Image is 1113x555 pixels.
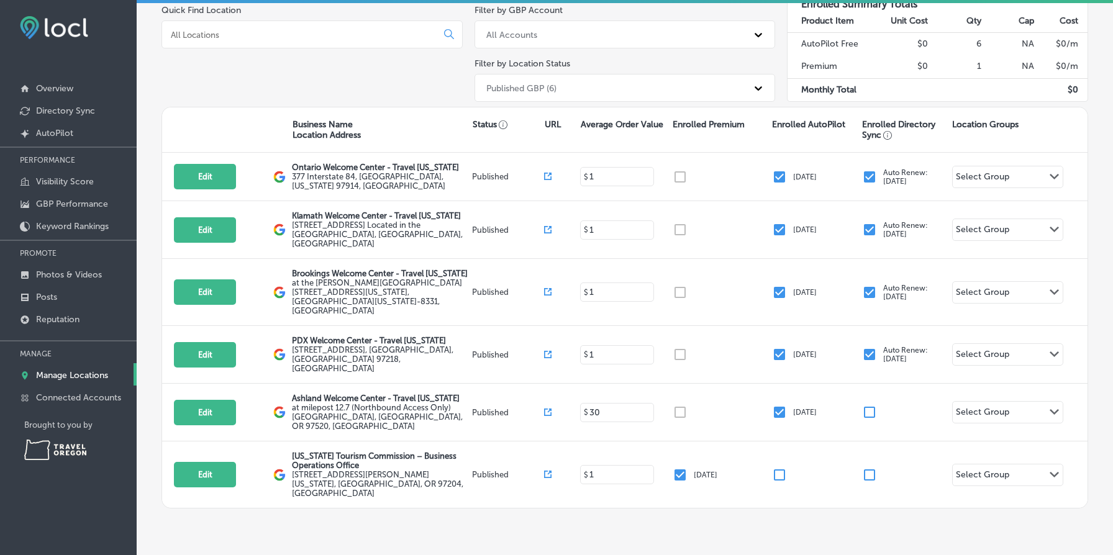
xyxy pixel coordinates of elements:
button: Edit [174,217,236,243]
label: Quick Find Location [161,5,241,16]
strong: Product Item [801,16,854,26]
p: Ontario Welcome Center - Travel [US_STATE] [292,163,469,172]
p: Business Name Location Address [293,119,361,140]
td: 1 [929,55,981,78]
p: Status [473,119,545,130]
p: Overview [36,83,73,94]
p: Enrolled Directory Sync [862,119,946,140]
td: $0 [876,55,929,78]
p: Published [472,287,544,297]
td: 6 [929,32,981,55]
p: Published [472,408,544,417]
p: Photos & Videos [36,269,102,280]
p: $ [584,350,588,359]
p: PDX Welcome Center - Travel [US_STATE] [292,336,469,345]
p: Enrolled Premium [673,119,745,130]
td: $ 0 /m [1035,32,1088,55]
td: $ 0 /m [1035,55,1088,78]
p: [DATE] [793,173,817,181]
p: Klamath Welcome Center - Travel [US_STATE] [292,211,469,220]
p: Auto Renew: [DATE] [883,221,928,238]
p: Manage Locations [36,370,108,381]
p: $ [584,288,588,297]
label: at milepost 12.7 (Northbound Access Only) [GEOGRAPHIC_DATA] , [GEOGRAPHIC_DATA], OR 97520, [GEOGR... [292,403,469,431]
p: Location Groups [952,119,1019,130]
p: Brought to you by [24,420,137,430]
td: NA [982,55,1035,78]
p: [DATE] [694,471,717,479]
p: $ [584,471,588,479]
p: Auto Renew: [DATE] [883,168,928,186]
p: Average Order Value [581,119,663,130]
label: [STREET_ADDRESS][PERSON_NAME][US_STATE] , [GEOGRAPHIC_DATA], OR 97204, [GEOGRAPHIC_DATA] [292,470,469,498]
img: logo [273,286,286,299]
label: at the [PERSON_NAME][GEOGRAPHIC_DATA] [STREET_ADDRESS][US_STATE] , [GEOGRAPHIC_DATA][US_STATE]-83... [292,278,469,315]
button: Edit [174,462,236,487]
p: $ [584,225,588,234]
div: Select Group [956,224,1009,238]
td: NA [982,32,1035,55]
img: logo [273,469,286,481]
p: GBP Performance [36,199,108,209]
p: Reputation [36,314,79,325]
label: Filter by GBP Account [475,5,563,16]
td: $ 0 [1035,78,1088,101]
th: Cap [982,10,1035,33]
p: Posts [36,292,57,302]
p: Enrolled AutoPilot [772,119,845,130]
th: Cost [1035,10,1088,33]
input: All Locations [170,29,434,40]
label: 377 Interstate 84 , [GEOGRAPHIC_DATA], [US_STATE] 97914, [GEOGRAPHIC_DATA] [292,172,469,191]
label: [STREET_ADDRESS] , [GEOGRAPHIC_DATA], [GEOGRAPHIC_DATA] 97218, [GEOGRAPHIC_DATA] [292,345,469,373]
p: [DATE] [793,288,817,297]
p: Ashland Welcome Center - Travel [US_STATE] [292,394,469,403]
img: logo [273,348,286,361]
p: Published [472,470,544,479]
div: Select Group [956,287,1009,301]
td: $0 [876,32,929,55]
p: $ [584,173,588,181]
p: Visibility Score [36,176,94,187]
p: Auto Renew: [DATE] [883,284,928,301]
th: Unit Cost [876,10,929,33]
p: [DATE] [793,408,817,417]
td: Premium [788,55,876,78]
p: [DATE] [793,225,817,234]
div: Published GBP (6) [486,83,556,93]
th: Qty [929,10,981,33]
button: Edit [174,279,236,305]
label: Filter by Location Status [475,58,570,69]
p: Keyword Rankings [36,221,109,232]
p: Directory Sync [36,106,95,116]
div: Select Group [956,171,1009,186]
p: Brookings Welcome Center - Travel [US_STATE] [292,269,469,278]
button: Edit [174,400,236,425]
img: logo [273,171,286,183]
button: Edit [174,164,236,189]
img: logo [273,406,286,418]
img: fda3e92497d09a02dc62c9cd864e3231.png [20,16,88,39]
p: Published [472,350,544,359]
td: AutoPilot Free [788,32,876,55]
div: Select Group [956,407,1009,421]
p: Connected Accounts [36,392,121,403]
button: Edit [174,342,236,368]
p: AutoPilot [36,128,73,138]
p: URL [545,119,561,130]
div: All Accounts [486,29,537,40]
p: Published [472,225,544,235]
div: Select Group [956,469,1009,484]
td: Monthly Total [788,78,876,101]
p: Published [472,172,544,181]
p: $ [584,408,588,417]
p: [DATE] [793,350,817,359]
img: logo [273,223,286,236]
label: [STREET_ADDRESS] Located in the [GEOGRAPHIC_DATA] , [GEOGRAPHIC_DATA], [GEOGRAPHIC_DATA] [292,220,469,248]
div: Select Group [956,349,1009,363]
p: [US_STATE] Tourism Commission – Business Operations Office [292,451,469,470]
img: Travel Oregon [24,440,86,460]
p: Auto Renew: [DATE] [883,346,928,363]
